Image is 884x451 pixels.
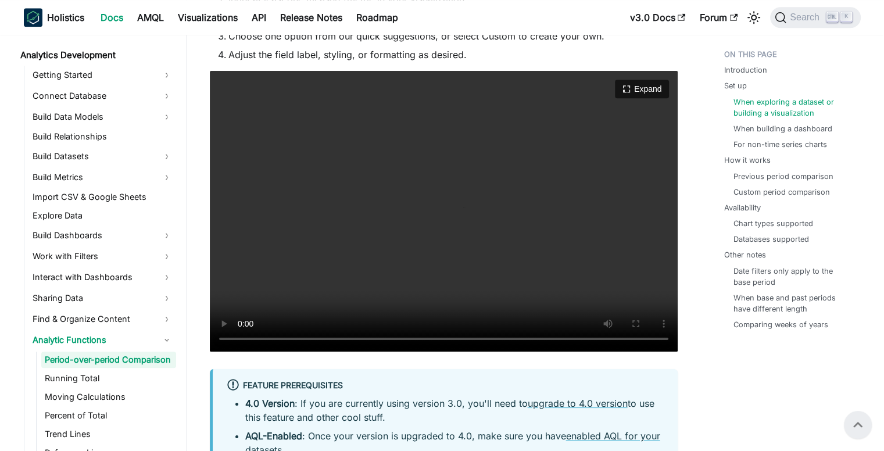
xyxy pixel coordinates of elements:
[724,65,767,76] a: Introduction
[733,292,849,314] a: When base and past periods have different length
[210,71,678,352] video: Your browser does not support embedding video, but you can .
[29,128,176,145] a: Build Relationships
[41,352,176,368] a: Period-over-period Comparison
[273,8,349,27] a: Release Notes
[623,8,693,27] a: v3.0 Docs
[724,249,766,260] a: Other notes
[733,171,833,182] a: Previous period comparison
[29,226,176,245] a: Build Dashboards
[786,12,826,23] span: Search
[41,426,176,442] a: Trend Lines
[528,398,628,409] a: upgrade to 4.0 version
[844,411,872,439] button: Scroll back to top
[47,10,84,24] b: Holistics
[12,35,187,451] nav: Docs sidebar
[724,80,747,91] a: Set up
[29,289,176,307] a: Sharing Data
[29,147,176,166] a: Build Datasets
[733,123,832,134] a: When building a dashboard
[29,268,176,287] a: Interact with Dashboards
[770,7,860,28] button: Search (Ctrl+K)
[245,430,302,442] strong: AQL-Enabled
[29,168,176,187] a: Build Metrics
[94,8,130,27] a: Docs
[724,155,771,166] a: How it works
[29,87,176,105] a: Connect Database
[693,8,745,27] a: Forum
[733,139,827,150] a: For non-time series charts
[745,8,763,27] button: Switch between dark and light mode (currently light mode)
[245,398,295,409] strong: 4.0 Version
[733,234,809,245] a: Databases supported
[29,207,176,224] a: Explore Data
[41,389,176,405] a: Moving Calculations
[245,396,664,424] li: : If you are currently using version 3.0, you'll need to to use this feature and other cool stuff.
[349,8,405,27] a: Roadmap
[29,108,176,126] a: Build Data Models
[733,187,830,198] a: Custom period comparison
[840,12,852,22] kbd: K
[245,8,273,27] a: API
[41,407,176,424] a: Percent of Total
[17,47,176,63] a: Analytics Development
[41,370,176,386] a: Running Total
[29,189,176,205] a: Import CSV & Google Sheets
[733,96,849,119] a: When exploring a dataset or building a visualization
[29,331,176,349] a: Analytic Functions
[733,319,828,330] a: Comparing weeks of years
[724,202,761,213] a: Availability
[29,247,176,266] a: Work with Filters
[24,8,42,27] img: Holistics
[228,29,678,43] li: Choose one option from our quick suggestions, or select Custom to create your own.
[29,66,176,84] a: Getting Started
[171,8,245,27] a: Visualizations
[615,80,668,98] button: Expand video
[29,310,176,328] a: Find & Organize Content
[733,218,813,229] a: Chart types supported
[130,8,171,27] a: AMQL
[227,378,664,393] div: Feature Prerequisites
[733,266,849,288] a: Date filters only apply to the base period
[228,48,678,62] li: Adjust the field label, styling, or formatting as desired.
[24,8,84,27] a: HolisticsHolistics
